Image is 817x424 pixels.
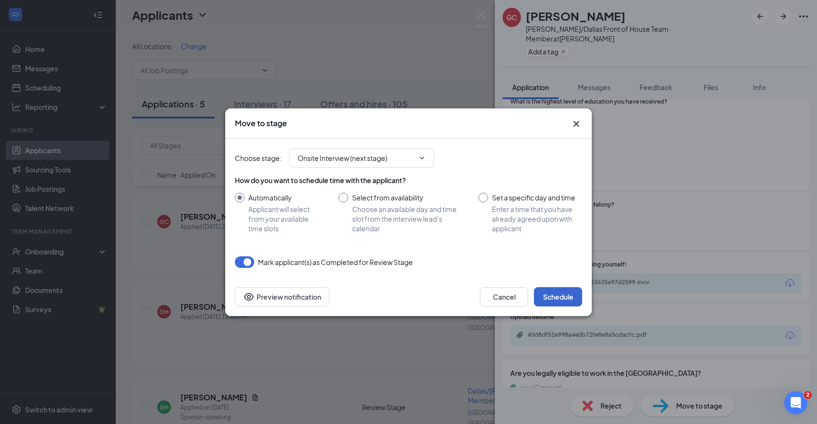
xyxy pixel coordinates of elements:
button: Schedule [534,287,582,306]
h3: Move to stage [235,118,287,129]
button: Preview notificationEye [235,287,329,306]
button: Close [571,118,582,130]
span: Mark applicant(s) as Completed for Review Stage [258,256,413,268]
span: 2 [804,391,812,399]
svg: Eye [243,291,255,303]
svg: ChevronDown [418,154,426,162]
button: Cancel [480,287,528,306]
div: How do you want to schedule time with the applicant? [235,175,582,185]
span: Choose stage : [235,153,282,163]
svg: Cross [571,118,582,130]
iframe: Intercom live chat [784,391,807,414]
